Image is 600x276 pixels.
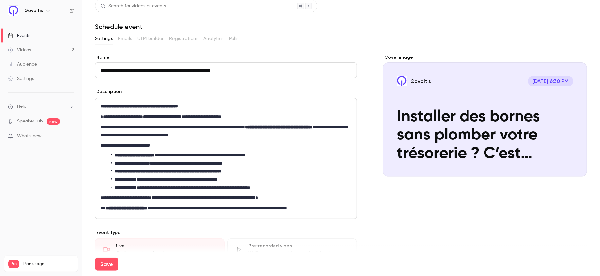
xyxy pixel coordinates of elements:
[118,35,132,42] span: Emails
[227,238,357,261] div: Pre-recorded videoWe'll stream your video at scheduled time
[8,61,37,68] div: Audience
[116,243,217,249] div: Live
[17,103,26,110] span: Help
[95,258,118,271] button: Save
[169,35,198,42] span: Registrations
[8,47,31,53] div: Videos
[100,3,166,9] div: Search for videos or events
[137,35,164,42] span: UTM builder
[95,89,122,95] label: Description
[8,75,34,82] div: Settings
[95,23,587,31] h1: Schedule event
[249,243,349,249] div: Pre-recorded video
[23,261,74,267] span: Plan usage
[229,35,238,42] span: Polls
[95,54,357,61] label: Name
[95,229,357,236] p: Event type
[383,54,587,177] section: Cover image
[95,98,357,219] div: editor
[8,6,19,16] img: Qovoltis
[24,8,43,14] h6: Qovoltis
[203,35,224,42] span: Analytics
[95,33,113,44] button: Settings
[47,118,60,125] span: new
[8,32,30,39] div: Events
[17,118,43,125] a: SpeakerHub
[383,54,587,61] label: Cover image
[8,260,19,268] span: Pro
[95,98,357,219] section: description
[95,238,225,261] div: LiveGo live at scheduled time
[17,133,42,139] span: What's new
[8,103,74,110] li: help-dropdown-opener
